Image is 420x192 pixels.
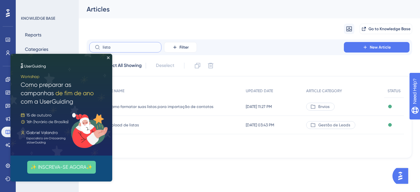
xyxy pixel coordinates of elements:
input: Search [103,45,156,50]
span: UPDATED DATE [246,88,273,94]
span: Envios [318,104,330,109]
button: Go to Knowledge Base [360,24,412,34]
span: STATUS [388,88,401,94]
button: Filter [164,42,197,53]
span: Need Help? [15,2,41,10]
span: Filter [179,45,189,50]
div: KNOWLEDGE BASE [21,16,55,21]
span: New Article [370,45,391,50]
span: Como formatar suas listas para importação de contatos [109,104,214,109]
button: Reports [21,29,45,41]
div: Close Preview [96,3,99,5]
span: ARTICLE CATEGORY [306,88,342,94]
span: Gestão de Leads [318,122,350,128]
iframe: UserGuiding AI Assistant Launcher [392,166,412,186]
span: Upload de listas [109,122,214,128]
span: [DATE] 11:27 PM [246,104,272,109]
span: Deselect [156,62,174,70]
button: Categories [21,43,52,55]
button: Deselect [150,60,180,72]
span: Select All Showing [104,62,142,70]
span: Go to Knowledge Base [368,26,410,32]
div: Articles [87,5,396,14]
span: [DATE] 03:43 PM [246,122,274,128]
button: ✨ INSCREVA-SE AGORA✨ [17,107,85,120]
button: New Article [344,42,409,53]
